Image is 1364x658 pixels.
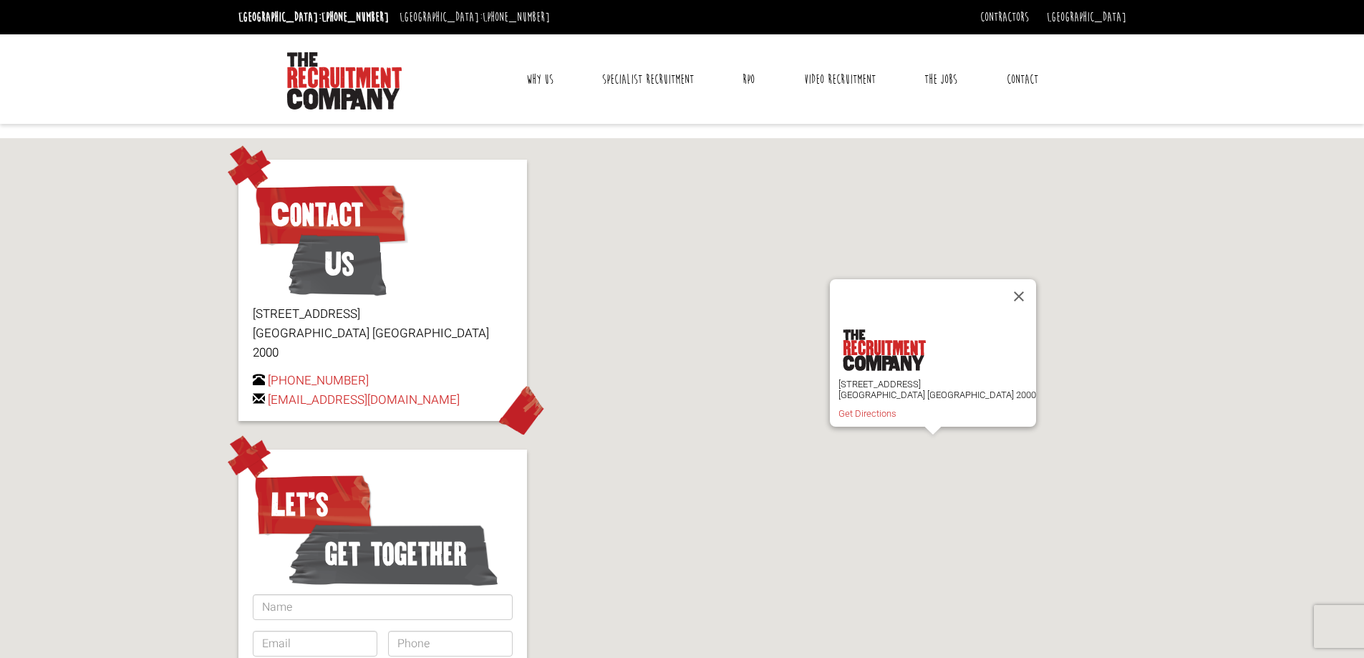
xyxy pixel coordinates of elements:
[842,329,925,371] img: the-recruitment-company.png
[922,435,944,458] div: The Recruitment Company
[287,52,402,110] img: The Recruitment Company
[268,391,460,409] a: [EMAIL_ADDRESS][DOMAIN_NAME]
[793,62,886,97] a: Video Recruitment
[253,469,374,541] span: Let’s
[591,62,705,97] a: Specialist Recruitment
[253,179,408,251] span: Contact
[996,62,1049,97] a: Contact
[516,62,564,97] a: Why Us
[268,372,369,390] a: [PHONE_NUMBER]
[838,379,1036,400] p: [STREET_ADDRESS] [GEOGRAPHIC_DATA] [GEOGRAPHIC_DATA] 2000
[289,228,387,300] span: Us
[838,408,896,419] a: Get Directions
[253,594,513,620] input: Name
[732,62,765,97] a: RPO
[321,9,389,25] a: [PHONE_NUMBER]
[914,62,968,97] a: The Jobs
[253,631,377,657] input: Email
[1002,279,1036,314] button: Close
[388,631,513,657] input: Phone
[980,9,1029,25] a: Contractors
[396,6,553,29] li: [GEOGRAPHIC_DATA]:
[1047,9,1126,25] a: [GEOGRAPHIC_DATA]
[235,6,392,29] li: [GEOGRAPHIC_DATA]:
[289,518,498,590] span: get together
[483,9,550,25] a: [PHONE_NUMBER]
[253,304,513,363] p: [STREET_ADDRESS] [GEOGRAPHIC_DATA] [GEOGRAPHIC_DATA] 2000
